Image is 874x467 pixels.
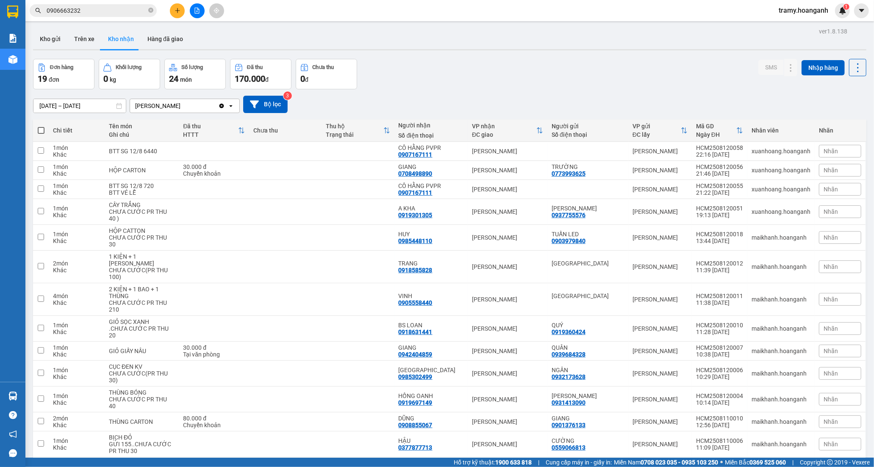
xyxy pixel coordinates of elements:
div: maikhanh.hoanganh [752,325,810,332]
div: xuanhoang.hoanganh [752,167,810,174]
div: 0907167111 [399,151,433,158]
div: [PERSON_NAME] [81,26,149,36]
div: 0377877713 [399,444,433,451]
div: CÂY TRẮNG [109,202,175,208]
th: Toggle SortBy [692,119,747,142]
div: Chuyển khoản [183,422,245,428]
div: Khối lượng [116,64,142,70]
img: solution-icon [8,34,17,43]
div: maikhanh.hoanganh [752,234,810,241]
span: 170.000 [235,74,265,84]
button: Số lượng24món [164,59,226,89]
div: 19:13 [DATE] [696,212,743,218]
div: CÔ HẰNG PVPR [399,144,463,151]
div: TRANG [399,260,463,267]
div: 1 món [53,322,100,329]
div: Khác [53,267,100,274]
div: THÙNG BÓNG [109,389,175,396]
div: MILANO [552,293,624,299]
div: [PERSON_NAME] [472,396,543,403]
div: 1 món [53,144,100,151]
div: Khác [53,399,100,406]
div: [PERSON_NAME] [472,441,543,448]
div: 0559066813 [552,444,585,451]
div: QUÝ [552,322,624,329]
div: CHƯA CƯỚC(PR THU 100) [109,267,175,280]
span: đ [265,76,269,83]
div: 1 món [53,182,100,189]
div: maikhanh.hoanganh [752,418,810,425]
div: 1 món [53,205,100,212]
strong: 0708 023 035 - 0935 103 250 [641,459,718,466]
div: HẬU [399,437,463,444]
sup: 3 [283,91,292,100]
div: HCM2508120018 [696,231,743,238]
img: warehouse-icon [8,55,17,64]
div: Tại văn phòng [183,351,245,358]
div: 0918585828 [399,267,433,274]
div: 2 KIỆN + 1 BAO + 1 THÙNG [109,286,175,299]
div: 0903979840 [552,238,585,244]
div: HCM2508120012 [696,260,743,267]
span: Nhãn [824,396,838,403]
div: HỘP CARTON [109,167,175,174]
div: Khác [53,422,100,428]
button: Chưa thu0đ [296,59,357,89]
div: [PERSON_NAME] [472,167,543,174]
div: 0931413090 [552,399,585,406]
div: Mã GD [696,123,736,130]
div: [PERSON_NAME] [472,263,543,270]
span: close-circle [148,7,153,15]
div: Chưa thu [313,64,334,70]
div: 11:39 [DATE] [696,267,743,274]
button: Hàng đã giao [141,29,190,49]
div: BS LOAN [399,322,463,329]
div: VP gửi [633,123,681,130]
div: [PERSON_NAME] [633,325,688,332]
div: Khác [53,351,100,358]
div: 1 món [53,163,100,170]
button: Kho gửi [33,29,67,49]
div: 0985302499 [399,373,433,380]
div: Khác [53,444,100,451]
sup: 1 [843,4,849,10]
span: question-circle [9,411,17,419]
div: CHƯA CƯỚC PR THU 210 [109,299,175,313]
strong: 1900 633 818 [495,459,532,466]
div: Khác [53,189,100,196]
div: CHƯA CƯỚC(PR THU 30) [109,370,175,384]
div: 20.000 [6,53,76,64]
div: CHƯA CƯỚC PR THU 30 [109,234,175,248]
span: đ [305,76,308,83]
div: 0932173628 [552,373,585,380]
span: file-add [194,8,200,14]
div: CỤC ĐEN KV [109,363,175,370]
div: Khác [53,238,100,244]
div: [PERSON_NAME] [135,102,180,110]
div: Đã thu [247,64,263,70]
div: 30.000 đ [183,163,245,170]
div: 30.000 đ [183,344,245,351]
span: 24 [169,74,178,84]
span: Nhãn [824,296,838,303]
div: MỸ NHUNG [552,392,624,399]
div: VINH [399,293,463,299]
div: [PERSON_NAME] [633,370,688,377]
span: ⚪️ [720,461,723,464]
div: 10:29 [DATE] [696,373,743,380]
div: 4 món [53,293,100,299]
span: Cung cấp máy in - giấy in: [546,458,612,467]
div: BTT SG 12/8 6440 [109,148,175,155]
div: Người gửi [552,123,624,130]
button: Nhập hàng [802,60,845,75]
div: [PERSON_NAME] [472,208,543,215]
div: [PERSON_NAME] [472,234,543,241]
div: 21:22 [DATE] [696,189,743,196]
span: Nhãn [824,208,838,215]
div: [PERSON_NAME] [633,396,688,403]
div: 0939684328 [552,351,585,358]
div: 2 món [53,415,100,422]
div: .CHƯA CƯỚC PR THU 20 [109,325,175,339]
span: 0 [300,74,305,84]
div: Chưa thu [253,127,317,134]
